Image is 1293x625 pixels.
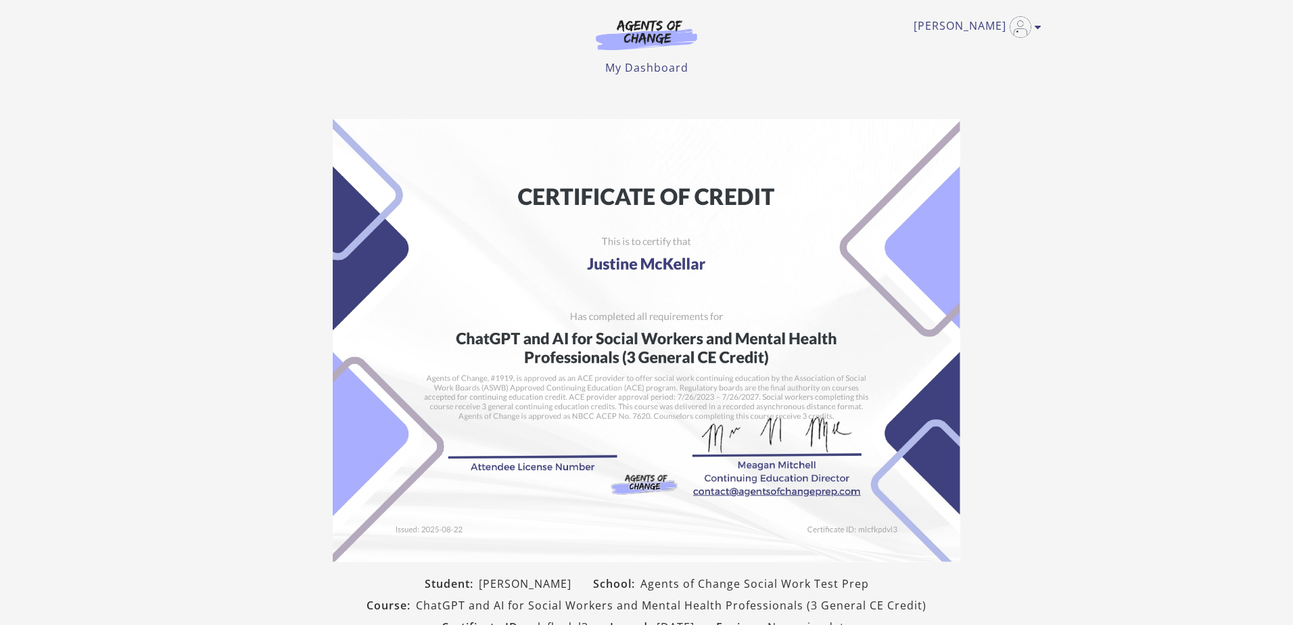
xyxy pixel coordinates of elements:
a: My Dashboard [605,60,688,75]
a: Toggle menu [914,16,1035,38]
span: Agents of Change Social Work Test Prep [640,576,869,592]
img: Certificate [333,119,960,562]
span: School: [593,576,640,592]
span: Student: [425,576,479,592]
span: Course: [367,597,416,614]
span: [PERSON_NAME] [479,576,571,592]
img: Agents of Change Logo [582,19,711,50]
span: ChatGPT and AI for Social Workers and Mental Health Professionals (3 General CE Credit) [416,597,926,614]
